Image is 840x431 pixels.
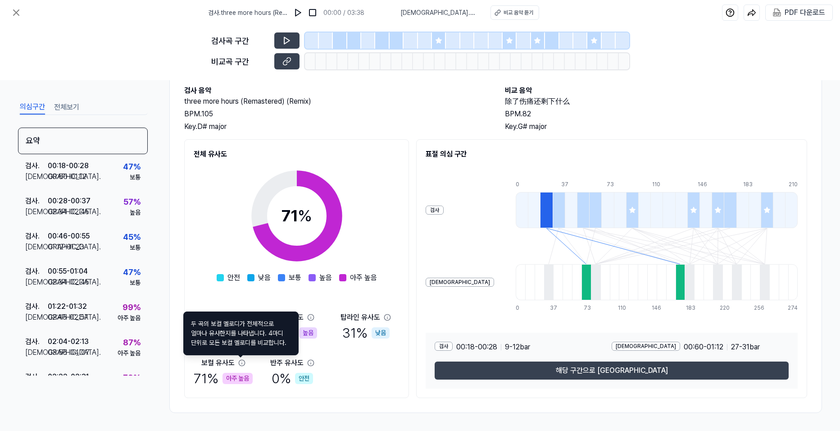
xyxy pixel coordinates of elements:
[652,180,664,188] div: 110
[184,121,487,132] div: Key. D# major
[505,121,808,132] div: Key. G# major
[130,173,141,182] div: 보통
[48,196,91,206] div: 00:28 - 00:37
[684,342,723,353] span: 00:60 - 01:12
[48,160,89,171] div: 00:18 - 00:28
[123,371,141,384] div: 79 %
[426,206,444,215] div: 검사
[48,231,90,242] div: 00:46 - 00:55
[747,8,756,17] img: share
[25,347,48,358] div: [DEMOGRAPHIC_DATA] .
[426,278,494,287] div: [DEMOGRAPHIC_DATA]
[201,358,235,368] div: 보컬 유사도
[123,160,141,173] div: 47 %
[48,312,88,323] div: 02:45 - 02:57
[435,362,789,380] button: 해당 구간으로 [GEOGRAPHIC_DATA]
[743,180,755,188] div: 183
[118,348,141,358] div: 아주 높음
[618,304,627,312] div: 110
[25,171,48,182] div: [DEMOGRAPHIC_DATA] .
[48,336,89,347] div: 02:04 - 02:13
[771,5,827,20] button: PDF 다운로드
[211,35,269,47] div: 검사곡 구간
[652,304,661,312] div: 146
[289,272,301,283] span: 보통
[25,312,48,323] div: [DEMOGRAPHIC_DATA] .
[372,327,390,339] div: 낮음
[18,128,148,154] div: 요약
[726,8,735,17] img: help
[123,196,141,208] div: 57 %
[698,180,710,188] div: 146
[258,272,271,283] span: 낮음
[191,319,291,348] span: 두 곡의 보컬 멜로디가 전체적으로 얼마나 유사한지를 나타냅니다. 4마디 단위로 모든 보컬 멜로디를 비교합니다.
[282,204,312,228] div: 71
[227,272,240,283] span: 안전
[123,266,141,278] div: 47 %
[25,160,48,171] div: 검사 .
[123,336,141,348] div: 87 %
[607,180,619,188] div: 73
[754,304,763,312] div: 256
[456,342,497,353] span: 00:18 - 00:28
[295,373,313,384] div: 안전
[773,9,781,17] img: PDF Download
[48,347,90,358] div: 03:56 - 04:07
[25,231,48,242] div: 검사 .
[123,231,141,243] div: 45 %
[516,180,528,188] div: 0
[25,371,48,382] div: 검사 .
[20,100,45,115] button: 의심구간
[130,208,141,217] div: 높음
[54,100,79,115] button: 전체보기
[731,342,760,353] span: 27 - 31 bar
[550,304,559,312] div: 37
[426,149,798,160] h2: 표절 의심 구간
[118,313,141,323] div: 아주 높음
[48,242,84,252] div: 01:12 - 01:23
[184,109,487,119] div: BPM. 105
[194,368,253,389] div: 71 %
[686,304,695,312] div: 183
[25,206,48,217] div: [DEMOGRAPHIC_DATA] .
[48,277,89,288] div: 02:34 - 02:45
[308,8,317,17] img: stop
[25,277,48,288] div: [DEMOGRAPHIC_DATA] .
[25,266,48,277] div: 검사 .
[294,8,303,17] img: play
[184,85,487,96] h2: 검사 음악
[123,301,141,313] div: 99 %
[505,109,808,119] div: BPM. 82
[612,342,680,351] div: [DEMOGRAPHIC_DATA]
[184,96,487,107] h2: three more hours (Remastered) (Remix)
[341,312,380,323] div: 탑라인 유사도
[25,301,48,312] div: 검사 .
[505,85,808,96] h2: 비교 음악
[584,304,593,312] div: 73
[785,7,825,18] div: PDF 다운로드
[211,55,269,68] div: 비교곡 구간
[270,358,304,368] div: 반주 유사도
[222,373,253,384] div: 아주 높음
[130,278,141,288] div: 보통
[350,272,377,283] span: 아주 높음
[789,180,798,188] div: 210
[516,304,525,312] div: 0
[48,171,86,182] div: 00:60 - 01:12
[342,323,390,343] div: 31 %
[319,272,332,283] span: 높음
[561,180,573,188] div: 37
[490,5,539,20] button: 비교 음악 듣기
[505,342,530,353] span: 9 - 12 bar
[130,243,141,252] div: 보통
[298,206,312,225] span: %
[25,196,48,206] div: 검사 .
[25,242,48,252] div: [DEMOGRAPHIC_DATA] .
[48,266,88,277] div: 00:55 - 01:04
[720,304,729,312] div: 220
[788,304,798,312] div: 274
[272,368,313,389] div: 0 %
[194,149,400,160] h2: 전체 유사도
[48,301,87,312] div: 01:22 - 01:32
